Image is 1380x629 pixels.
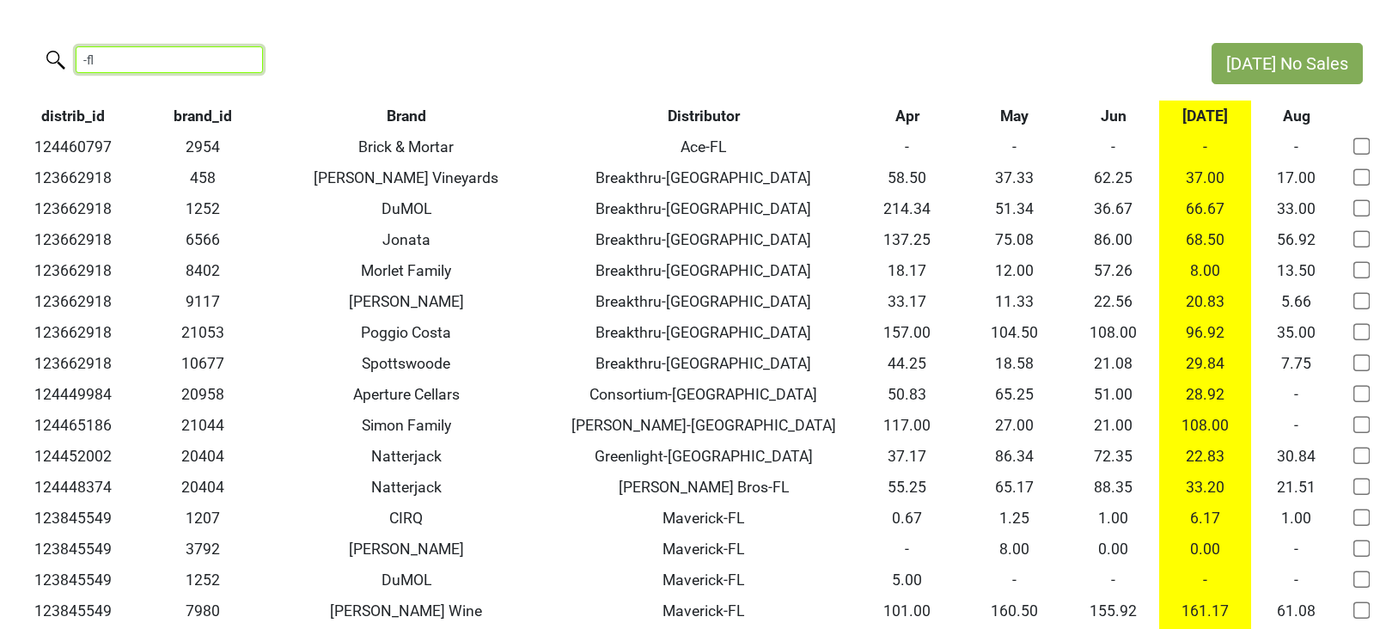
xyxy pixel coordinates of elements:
td: Morlet Family [260,255,553,286]
td: Greenlight-[GEOGRAPHIC_DATA] [553,441,854,472]
td: 68.50 [1159,224,1250,255]
th: brand_id: activate to sort column ascending [146,101,259,131]
td: Maverick-FL [553,534,854,565]
td: 8.00 [961,534,1068,565]
td: 155.92 [1068,595,1159,626]
td: DuMOL [260,565,553,595]
td: - [961,131,1068,162]
th: Brand: activate to sort column ascending [260,101,553,131]
td: - [1251,131,1342,162]
td: Maverick-FL [553,503,854,534]
td: 28.92 [1159,379,1250,410]
td: 0.67 [854,503,962,534]
td: 458 [146,162,259,193]
td: 75.08 [961,224,1068,255]
td: - [1159,565,1250,595]
td: 37.33 [961,162,1068,193]
td: 1.00 [1068,503,1159,534]
td: DuMOL [260,193,553,224]
td: 160.50 [961,595,1068,626]
td: - [1068,131,1159,162]
td: 21.08 [1068,348,1159,379]
td: Poggio Costa [260,317,553,348]
td: 6566 [146,224,259,255]
td: Simon Family [260,410,553,441]
td: 57.26 [1068,255,1159,286]
td: 20404 [146,441,259,472]
td: 108.00 [1159,410,1250,441]
td: - [1251,379,1342,410]
td: 214.34 [854,193,962,224]
td: 20404 [146,472,259,503]
td: 5.66 [1251,286,1342,317]
td: 21.00 [1068,410,1159,441]
td: 56.92 [1251,224,1342,255]
td: 44.25 [854,348,962,379]
td: 0.00 [1068,534,1159,565]
td: 33.17 [854,286,962,317]
th: &nbsp;: activate to sort column ascending [1342,101,1380,131]
td: 11.33 [961,286,1068,317]
td: Breakthru-[GEOGRAPHIC_DATA] [553,255,854,286]
td: [PERSON_NAME] [260,286,553,317]
td: - [1251,534,1342,565]
td: 7980 [146,595,259,626]
td: 3792 [146,534,259,565]
td: - [854,131,962,162]
td: Breakthru-[GEOGRAPHIC_DATA] [553,224,854,255]
td: 27.00 [961,410,1068,441]
td: - [1068,565,1159,595]
td: 5.00 [854,565,962,595]
td: 6.17 [1159,503,1250,534]
td: 20.83 [1159,286,1250,317]
td: - [961,565,1068,595]
td: 117.00 [854,410,962,441]
td: 62.25 [1068,162,1159,193]
td: 17.00 [1251,162,1342,193]
td: Jonata [260,224,553,255]
td: 61.08 [1251,595,1342,626]
td: 35.00 [1251,317,1342,348]
td: 1207 [146,503,259,534]
td: 51.00 [1068,379,1159,410]
td: Breakthru-[GEOGRAPHIC_DATA] [553,317,854,348]
td: 33.20 [1159,472,1250,503]
td: [PERSON_NAME] [260,534,553,565]
td: Breakthru-[GEOGRAPHIC_DATA] [553,348,854,379]
td: 1252 [146,565,259,595]
td: 72.35 [1068,441,1159,472]
td: Maverick-FL [553,565,854,595]
td: Brick & Mortar [260,131,553,162]
td: Aperture Cellars [260,379,553,410]
td: - [1251,410,1342,441]
td: - [854,534,962,565]
td: Maverick-FL [553,595,854,626]
td: 58.50 [854,162,962,193]
td: 104.50 [961,317,1068,348]
th: May: activate to sort column ascending [961,101,1068,131]
th: Jul: activate to sort column ascending [1159,101,1250,131]
td: 7.75 [1251,348,1342,379]
td: - [1251,565,1342,595]
td: 137.25 [854,224,962,255]
td: 29.84 [1159,348,1250,379]
td: [PERSON_NAME] Vineyards [260,162,553,193]
td: 13.50 [1251,255,1342,286]
td: 21053 [146,317,259,348]
td: 21044 [146,410,259,441]
td: 33.00 [1251,193,1342,224]
td: 51.34 [961,193,1068,224]
td: 9117 [146,286,259,317]
td: 18.17 [854,255,962,286]
td: 20958 [146,379,259,410]
td: 108.00 [1068,317,1159,348]
td: 86.34 [961,441,1068,472]
td: 1.25 [961,503,1068,534]
td: 10677 [146,348,259,379]
td: 161.17 [1159,595,1250,626]
td: 101.00 [854,595,962,626]
td: 37.00 [1159,162,1250,193]
th: Distributor: activate to sort column descending [553,101,854,131]
td: 96.92 [1159,317,1250,348]
td: Breakthru-[GEOGRAPHIC_DATA] [553,193,854,224]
